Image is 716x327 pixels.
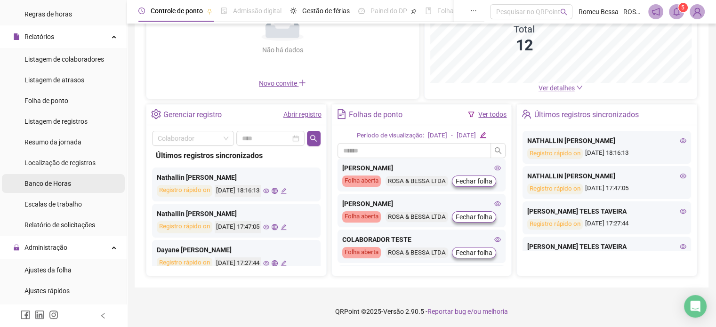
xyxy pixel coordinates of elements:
span: Painel do DP [370,7,407,15]
span: eye [494,165,501,171]
div: - [451,131,453,141]
span: bell [672,8,681,16]
div: [PERSON_NAME] [342,163,501,173]
span: facebook [21,310,30,319]
span: file-text [337,109,346,119]
span: pushpin [411,8,417,14]
span: Listagem de colaboradores [24,56,104,63]
div: [DATE] 17:27:44 [527,219,686,230]
div: [DATE] 18:16:13 [215,185,261,197]
div: Registro rápido on [527,219,583,230]
div: NATHALLIN [PERSON_NAME] [527,136,686,146]
span: eye [263,188,269,194]
span: Localização de registros [24,159,96,167]
span: Gestão de férias [302,7,350,15]
span: global [272,260,278,266]
span: Romeu Bessa - ROSA & BESSA LTDA [578,7,642,17]
span: Fechar folha [456,212,492,222]
div: Open Intercom Messenger [684,295,707,318]
span: clock-circle [138,8,145,14]
span: search [560,8,567,16]
div: COLABORADOR TESTE [342,234,501,245]
span: Reportar bug e/ou melhoria [427,308,508,315]
div: [DATE] 17:27:44 [215,257,261,269]
div: [PERSON_NAME] TELES TAVEIRA [527,241,686,252]
span: filter [468,111,475,118]
span: left [100,312,106,319]
span: Folha de pagamento [437,7,498,15]
span: dashboard [358,8,365,14]
span: ellipsis [470,8,477,14]
span: Listagem de atrasos [24,76,84,84]
span: edit [281,188,287,194]
span: Versão [383,308,404,315]
span: search [494,147,502,154]
span: pushpin [207,8,212,14]
div: ROSA & BESSA LTDA [386,247,448,258]
div: Últimos registros sincronizados [534,107,639,123]
span: Administração [24,244,67,251]
span: Resumo da jornada [24,138,81,146]
div: [PERSON_NAME] TELES TAVEIRA [527,206,686,216]
div: NATHALLIN [PERSON_NAME] [527,171,686,181]
span: edit [281,224,287,230]
div: [DATE] [457,131,476,141]
span: global [272,188,278,194]
span: eye [263,260,269,266]
span: eye [680,208,686,215]
span: file-done [221,8,227,14]
div: [DATE] 17:47:05 [527,183,686,194]
div: Registro rápido on [527,183,583,194]
span: Relatórios [24,33,54,40]
span: 5 [681,4,684,11]
span: Controle de ponto [151,7,203,15]
span: edit [480,132,486,138]
button: Fechar folha [452,247,496,258]
span: down [576,84,583,91]
div: [DATE] [428,131,447,141]
span: linkedin [35,310,44,319]
div: Dayane [PERSON_NAME] [157,245,316,255]
div: Últimos registros sincronizados [156,150,317,161]
span: eye [680,137,686,144]
div: [PERSON_NAME] [342,199,501,209]
span: instagram [49,310,58,319]
div: Registro rápido on [157,257,212,269]
div: Não há dados [239,45,326,55]
a: Ver detalhes down [539,84,583,92]
span: Escalas de trabalho [24,200,82,208]
span: Relatório de solicitações [24,221,95,229]
div: ROSA & BESSA LTDA [386,212,448,223]
span: Folha de ponto [24,97,68,104]
div: Folhas de ponto [349,107,402,123]
span: search [310,135,317,142]
sup: 5 [678,3,688,12]
div: [DATE] 17:47:05 [215,221,261,233]
span: file [13,33,20,40]
div: Registro rápido on [527,148,583,159]
a: Abrir registro [283,111,322,118]
span: Ver detalhes [539,84,575,92]
span: Ajustes rápidos [24,287,70,295]
div: Registro rápido on [157,185,212,197]
div: [DATE] 18:16:13 [527,148,686,159]
span: Banco de Horas [24,180,71,187]
div: Nathallin [PERSON_NAME] [157,208,316,219]
div: Período de visualização: [357,131,424,141]
span: notification [652,8,660,16]
div: Folha aberta [342,211,381,223]
span: Listagem de registros [24,118,88,125]
div: ROSA & BESSA LTDA [386,176,448,187]
span: Fechar folha [456,247,492,258]
span: Ajustes da folha [24,266,72,274]
button: Fechar folha [452,175,496,187]
div: Folha aberta [342,175,381,187]
span: lock [13,244,20,251]
span: Novo convite [259,80,306,87]
span: sun [290,8,297,14]
img: 94322 [690,5,704,19]
span: eye [494,236,501,243]
span: eye [680,243,686,250]
span: global [272,224,278,230]
span: book [425,8,432,14]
